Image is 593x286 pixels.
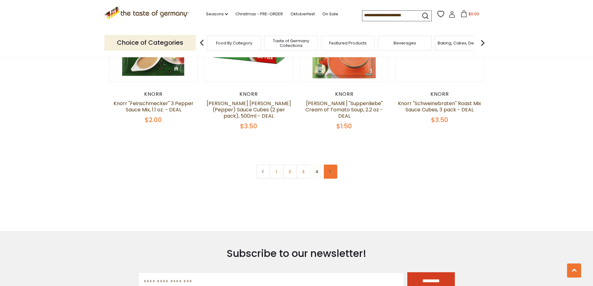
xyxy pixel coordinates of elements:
img: previous arrow [196,37,208,49]
a: Taste of Germany Collections [266,38,316,48]
a: Christmas - PRE-ORDER [235,11,283,18]
a: Beverages [394,41,416,45]
a: Featured Products [329,41,367,45]
div: Knorr [300,91,389,97]
a: Oktoberfest [290,11,315,18]
a: Seasons [206,11,228,18]
span: $0.00 [469,11,479,17]
span: $2.00 [145,115,162,124]
a: On Sale [322,11,338,18]
a: Food By Category [216,41,252,45]
span: $3.50 [240,122,257,130]
a: Baking, Cakes, Desserts [438,41,486,45]
span: $1.50 [336,122,352,130]
div: Knorr [395,91,484,97]
div: Knorr [204,91,294,97]
p: Choice of Categories [104,35,196,50]
span: $3.50 [431,115,448,124]
a: Knorr "Feinschmecker" 3 Pepper Sauce Mix, 1.1 oz. - DEAL [113,100,193,113]
img: next arrow [476,37,489,49]
a: [PERSON_NAME] [PERSON_NAME] (Pepper) Sauce Cubes (2 per pack), 500ml - DEAL [207,100,291,120]
a: Knorr "Schweinebraten" Roast Mix Sauce Cubes, 3 pack - DEAL [398,100,481,113]
a: 3 [296,165,310,179]
div: Knorr [109,91,198,97]
a: 1 [269,165,284,179]
a: [PERSON_NAME] "Suppenliebe" Cream of Tomato Soup, 2.2 oz - DEAL [305,100,383,120]
h3: Subscribe to our newsletter! [138,247,455,260]
button: $0.00 [457,10,483,20]
a: 2 [283,165,297,179]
